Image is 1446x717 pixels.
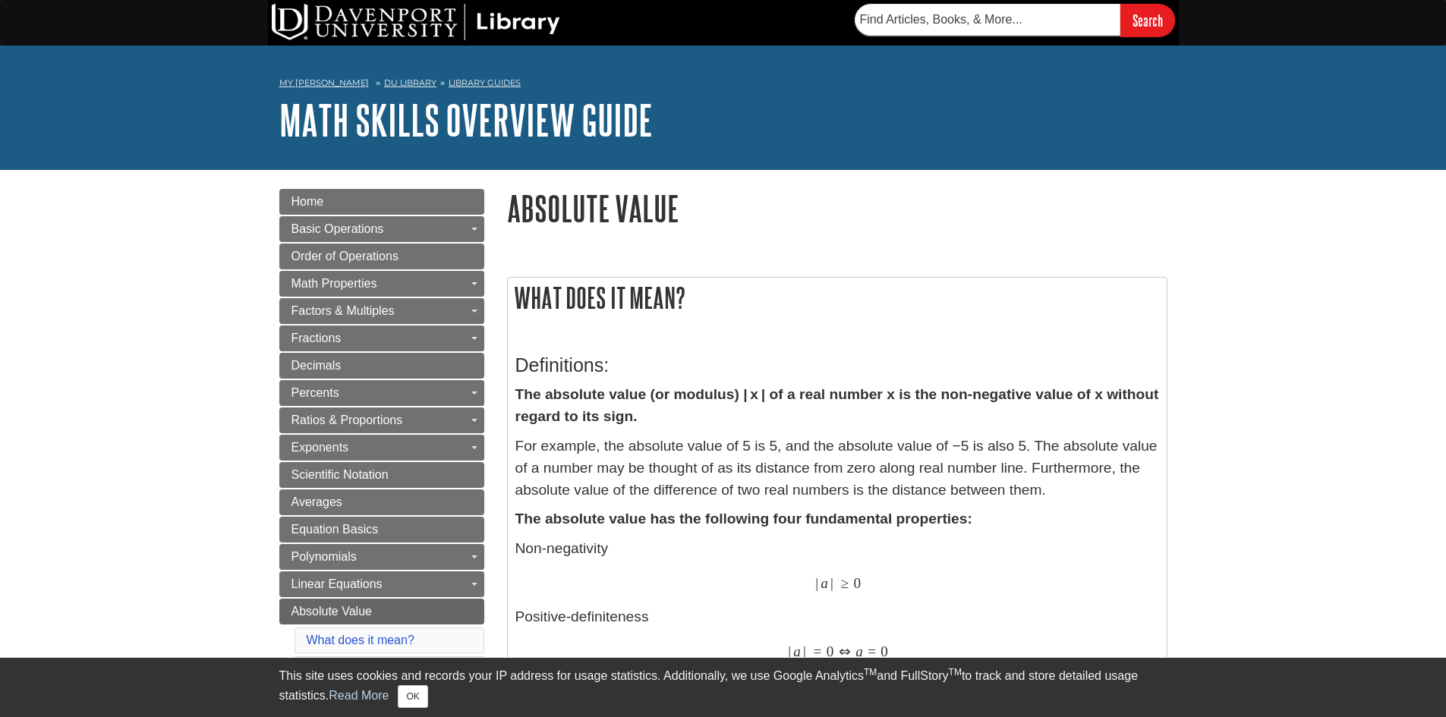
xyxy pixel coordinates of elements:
[821,574,828,592] span: a
[1120,4,1175,36] input: Search
[279,77,369,90] a: My [PERSON_NAME]
[291,441,349,454] span: Exponents
[868,643,876,660] span: =
[291,577,383,590] span: Linear Equations
[853,574,861,592] span: 0
[839,643,851,660] span: ⇔
[279,353,484,379] a: Decimals
[793,643,801,660] span: a
[855,643,863,660] span: a
[329,689,389,702] a: Read More
[291,359,342,372] span: Decimals
[279,462,484,488] a: Scientific Notation
[515,511,972,527] strong: The absolute value has the following four fundamental properties:
[279,216,484,242] a: Basic Operations
[291,550,357,563] span: Polynomials
[515,386,1159,424] strong: The absolute value (or modulus) | x | of a real number x is the non-negative value of x without r...
[279,407,484,433] a: Ratios & Proportions
[515,436,1159,501] p: For example, the absolute value of 5 is 5, and the absolute value of −5 is also 5. The absolute v...
[279,435,484,461] a: Exponents
[815,574,818,592] span: |
[291,386,339,399] span: Percents
[279,599,484,624] a: Absolute Value
[291,222,384,235] span: Basic Operations
[291,304,395,317] span: Factors & Multiples
[803,643,806,660] span: |
[855,4,1120,36] input: Find Articles, Books, & More...
[814,643,822,660] span: =
[788,643,791,660] span: |
[279,489,484,515] a: Averages
[449,77,521,88] a: Library Guides
[279,244,484,269] a: Order of Operations
[291,523,379,536] span: Equation Basics
[291,495,342,508] span: Averages
[307,634,414,646] a: What does it mean?
[279,571,484,597] a: Linear Equations
[508,278,1167,318] h2: What does it mean?
[279,73,1167,97] nav: breadcrumb
[291,277,377,290] span: Math Properties
[384,77,436,88] a: DU Library
[279,325,484,351] a: Fractions
[830,574,833,592] span: |
[279,298,484,324] a: Factors & Multiples
[949,667,962,678] sup: TM
[881,643,888,660] span: 0
[398,685,427,708] button: Close
[855,4,1175,36] form: Searches DU Library's articles, books, and more
[279,667,1167,708] div: This site uses cookies and records your IP address for usage statistics. Additionally, we use Goo...
[291,605,372,618] span: Absolute Value
[291,414,403,426] span: Ratios & Proportions
[279,517,484,542] a: Equation Basics
[291,195,324,208] span: Home
[279,96,653,143] a: Math Skills Overview Guide
[515,354,1159,376] h3: Definitions:
[840,574,849,592] span: ≥
[291,332,342,344] span: Fractions
[291,250,399,263] span: Order of Operations
[291,468,389,481] span: Scientific Notation
[827,643,834,660] span: 0
[279,380,484,406] a: Percents
[272,4,560,40] img: DU Library
[864,667,877,678] sup: TM
[279,544,484,570] a: Polynomials
[507,189,1167,228] h1: Absolute Value
[279,271,484,297] a: Math Properties
[279,189,484,215] a: Home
